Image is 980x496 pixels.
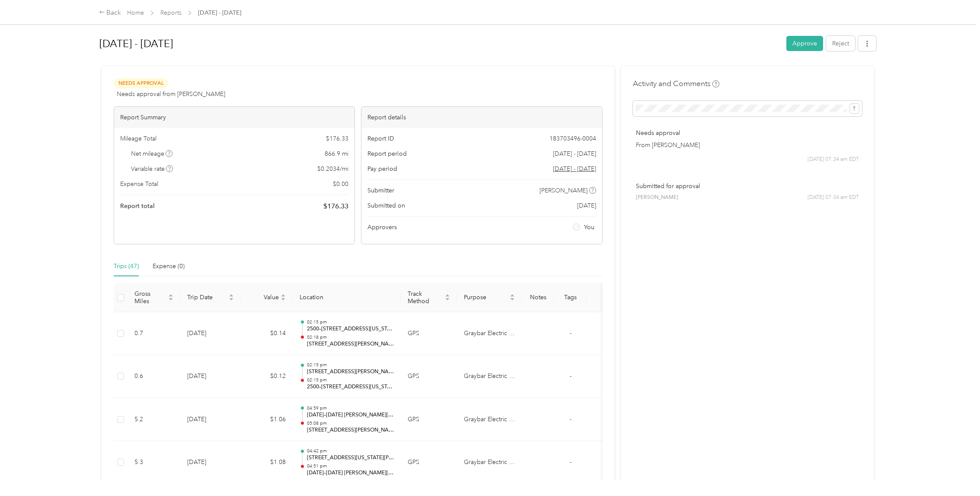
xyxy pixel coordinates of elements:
td: Graybar Electric Company, Inc [457,441,522,484]
span: Report period [367,149,407,158]
th: Value [241,283,293,312]
td: $1.08 [241,441,293,484]
th: Notes [522,283,554,312]
td: GPS [401,398,457,442]
div: Report Summary [114,107,354,128]
a: Reports [160,9,182,16]
button: Approve [786,36,823,51]
span: You [584,223,594,232]
div: Trips (47) [114,262,139,271]
span: Purpose [464,294,508,301]
span: $ 176.33 [326,134,348,143]
span: - [570,372,571,380]
span: Go to pay period [553,164,596,173]
div: Report details [361,107,602,128]
span: Trip Date [187,294,227,301]
td: $0.14 [241,312,293,355]
a: Home [127,9,144,16]
p: [DATE]–[DATE] [PERSON_NAME][GEOGRAPHIC_DATA], [GEOGRAPHIC_DATA] [307,411,394,419]
h4: Activity and Comments [633,78,719,89]
span: Value [248,294,279,301]
td: $0.12 [241,355,293,398]
span: [PERSON_NAME] [636,194,678,202]
p: [STREET_ADDRESS][US_STATE][PERSON_NAME] [307,454,394,462]
span: Needs Approval [114,78,168,88]
span: Track Method [408,290,443,305]
p: 02:18 pm [307,334,394,340]
span: [PERSON_NAME] [539,186,587,195]
button: Reject [826,36,855,51]
div: Back [99,8,121,18]
iframe: Everlance-gr Chat Button Frame [932,448,980,496]
p: 02:15 pm [307,319,394,325]
span: - [570,416,571,423]
span: $ 0.00 [333,179,348,189]
span: $ 176.33 [323,201,348,211]
td: $1.06 [241,398,293,442]
span: Mileage Total [120,134,156,143]
span: Pay period [367,164,397,173]
p: 02:15 pm [307,377,394,383]
span: Net mileage [131,149,173,158]
span: caret-down [229,297,234,302]
span: Report ID [367,134,394,143]
span: 866.9 mi [325,149,348,158]
span: caret-down [510,297,515,302]
td: GPS [401,355,457,398]
span: Submitted on [367,201,405,210]
td: 0.7 [128,312,180,355]
span: caret-down [281,297,286,302]
th: Trip Date [180,283,241,312]
p: 04:59 pm [307,405,394,411]
span: caret-up [229,293,234,298]
th: Purpose [457,283,522,312]
p: 2500–[STREET_ADDRESS][US_STATE][PERSON_NAME] [307,383,394,391]
td: Graybar Electric Company, Inc [457,355,522,398]
span: - [570,330,571,337]
p: Submitted for approval [636,182,859,191]
span: [DATE] 07:34 am EDT [808,156,859,163]
th: Gross Miles [128,283,180,312]
span: - [570,458,571,466]
p: 04:42 pm [307,448,394,454]
th: Location [293,283,401,312]
td: Graybar Electric Company, Inc [457,312,522,355]
h1: Aug 1 - 31, 2025 [99,33,780,54]
td: GPS [401,312,457,355]
p: Needs approval [636,128,859,138]
p: [STREET_ADDRESS][PERSON_NAME] [307,340,394,348]
span: Approvers [367,223,397,232]
p: 05:08 pm [307,420,394,426]
span: [DATE] - [DATE] [198,8,241,17]
span: Variable rate [131,164,173,173]
td: 5.2 [128,398,180,442]
td: [DATE] [180,441,241,484]
span: Gross Miles [134,290,166,305]
p: [STREET_ADDRESS][PERSON_NAME] [307,368,394,376]
td: [DATE] [180,398,241,442]
span: [DATE] - [DATE] [553,149,596,158]
p: 2500–[STREET_ADDRESS][US_STATE][PERSON_NAME] [307,325,394,333]
span: Report total [120,202,155,211]
span: [DATE] [577,201,596,210]
p: [STREET_ADDRESS][PERSON_NAME] [307,426,394,434]
span: caret-up [445,293,450,298]
td: [DATE] [180,355,241,398]
p: 02:15 pm [307,362,394,368]
span: [DATE] 07:34 am EDT [808,194,859,202]
td: Graybar Electric Company, Inc [457,398,522,442]
span: Needs approval from [PERSON_NAME] [117,90,225,99]
td: [DATE] [180,312,241,355]
span: Submitter [367,186,394,195]
span: $ 0.2034 / mi [317,164,348,173]
span: caret-up [510,293,515,298]
span: caret-up [281,293,286,298]
p: [DATE]–[DATE] [PERSON_NAME][GEOGRAPHIC_DATA], [GEOGRAPHIC_DATA] [307,469,394,477]
p: 04:51 pm [307,463,394,469]
div: Expense (0) [153,262,185,271]
p: From [PERSON_NAME] [636,141,859,150]
span: caret-down [168,297,173,302]
th: Track Method [401,283,457,312]
span: Expense Total [120,179,158,189]
td: GPS [401,441,457,484]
